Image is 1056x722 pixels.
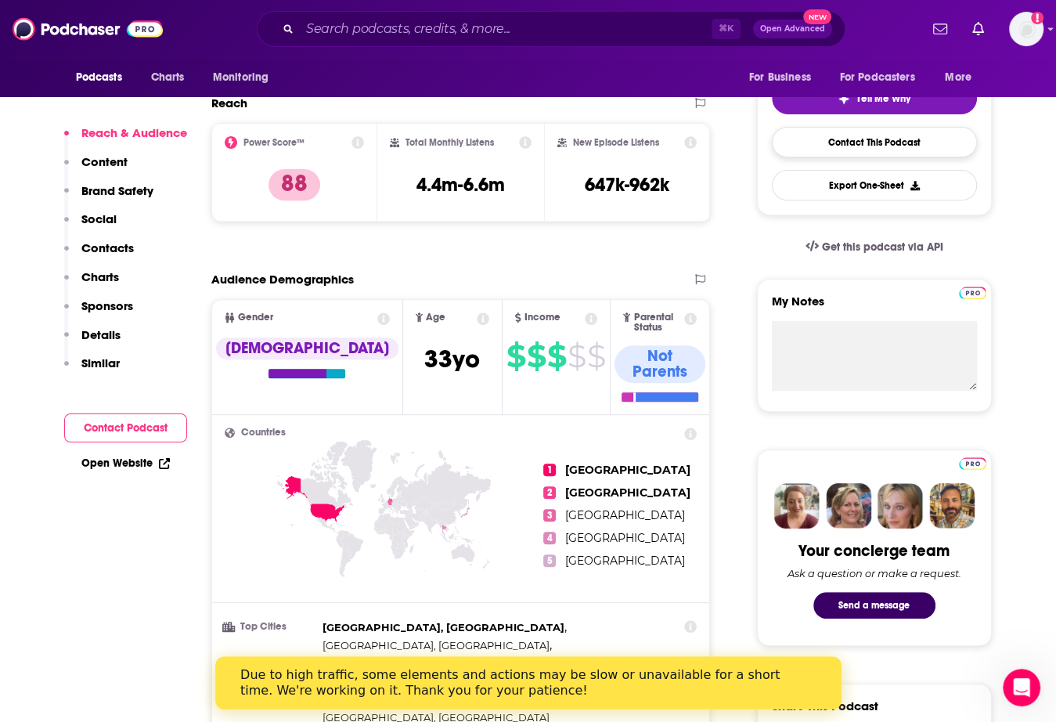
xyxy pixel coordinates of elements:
span: $ [568,344,586,369]
span: More [945,67,971,88]
span: Get this podcast via API [821,240,942,254]
button: open menu [202,63,289,92]
span: Logged in as kerlinebatista [1009,12,1043,46]
a: Contact This Podcast [772,127,977,157]
span: 4 [543,532,556,544]
button: Contact Podcast [64,413,187,442]
button: Content [64,154,128,183]
a: Show notifications dropdown [966,16,990,42]
input: Search podcasts, credits, & more... [300,16,712,42]
button: Contacts [64,240,134,269]
p: Brand Safety [81,183,153,198]
span: , [323,655,498,673]
a: Show notifications dropdown [927,16,953,42]
span: 5 [543,554,556,567]
button: open menu [934,63,991,92]
h3: 647k-962k [585,173,669,197]
span: Podcasts [76,67,122,88]
div: Not Parents [614,345,706,383]
button: open menu [738,63,831,92]
div: Ask a question or make a request. [787,567,961,579]
button: Social [64,211,117,240]
button: Similar [64,356,120,384]
a: Charts [141,63,194,92]
button: open menu [830,63,938,92]
p: Charts [81,269,119,284]
a: Pro website [959,455,986,470]
span: Parental Status [633,312,682,333]
label: My Notes [772,294,977,321]
div: Search podcasts, credits, & more... [257,11,845,47]
span: Gender [238,312,273,323]
span: [GEOGRAPHIC_DATA] [565,486,690,500]
svg: Add a profile image [1031,12,1043,24]
img: User Profile [1009,12,1043,46]
span: Monitoring [213,67,269,88]
button: Send a message [813,592,935,619]
button: Export One-Sheet [772,170,977,200]
h2: Reach [211,96,247,110]
span: 2 [543,486,556,499]
p: Content [81,154,128,169]
img: Sydney Profile [774,483,820,529]
p: Similar [81,356,120,370]
img: Barbara Profile [826,483,871,529]
span: $ [547,344,566,369]
button: Details [64,327,121,356]
p: Contacts [81,240,134,255]
span: For Business [749,67,811,88]
span: [GEOGRAPHIC_DATA], [GEOGRAPHIC_DATA] [323,639,550,652]
iframe: Intercom live chat [1003,669,1040,706]
button: open menu [65,63,142,92]
span: Open Advanced [760,25,825,33]
p: 88 [269,169,320,200]
span: Charts [151,67,185,88]
span: $ [527,344,546,369]
button: Charts [64,269,119,298]
img: Jules Profile [878,483,923,529]
p: Details [81,327,121,342]
span: , [323,637,552,655]
img: Podchaser - Follow, Share and Rate Podcasts [13,14,163,44]
p: Social [81,211,117,226]
span: Income [524,312,560,323]
span: New [803,9,831,24]
span: Tell Me Why [856,92,910,105]
img: tell me why sparkle [838,92,850,105]
h3: 4.4m-6.6m [416,173,504,197]
span: For Podcasters [840,67,915,88]
h2: New Episode Listens [573,137,659,148]
span: [GEOGRAPHIC_DATA] [565,508,685,522]
h2: Total Monthly Listens [405,137,494,148]
img: Podchaser Pro [959,457,986,470]
button: Show profile menu [1009,12,1043,46]
iframe: Intercom live chat banner [215,656,842,709]
a: Pro website [959,284,986,299]
h2: Audience Demographics [211,272,354,287]
button: Reach & Audience [64,125,187,154]
button: Sponsors [64,298,133,327]
div: Your concierge team [798,541,950,561]
p: Reach & Audience [81,125,187,140]
span: Countries [241,428,286,438]
span: [GEOGRAPHIC_DATA], [GEOGRAPHIC_DATA] [323,621,564,634]
span: 3 [543,509,556,522]
img: Jon Profile [929,483,975,529]
span: $ [506,344,525,369]
span: 33 yo [424,344,480,374]
span: ⌘ K [712,19,741,39]
a: Open Website [81,457,170,470]
h2: Power Score™ [243,137,305,148]
span: [GEOGRAPHIC_DATA] [565,463,690,477]
p: Sponsors [81,298,133,313]
a: Get this podcast via API [793,228,956,266]
span: 1 [543,464,556,476]
button: Open AdvancedNew [753,20,832,38]
span: [GEOGRAPHIC_DATA] [565,531,685,545]
span: Age [426,312,445,323]
div: [DEMOGRAPHIC_DATA] [216,338,398,359]
button: tell me why sparkleTell Me Why [772,81,977,114]
img: Podchaser Pro [959,287,986,299]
